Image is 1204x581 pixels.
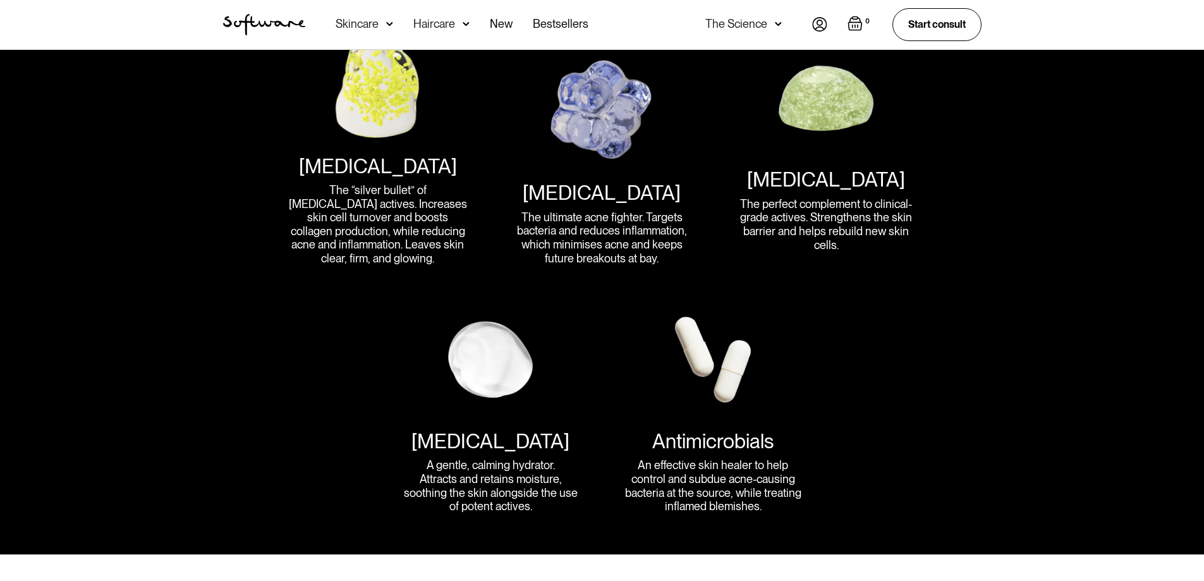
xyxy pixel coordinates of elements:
[336,18,379,30] div: Skincare
[223,14,305,35] img: Software Logo
[863,16,872,27] div: 0
[652,429,774,453] div: Antimicrobials
[735,197,917,252] div: The perfect complement to clinical-grade actives. Strengthens the skin barrier and helps rebuild ...
[223,14,305,35] a: home
[287,183,469,266] div: The “silver bullet” of [MEDICAL_DATA] actives. Increases skin cell turnover and boosts collagen p...
[848,16,872,34] a: Open empty cart
[386,18,393,30] img: arrow down
[511,211,693,265] div: The ultimate acne fighter. Targets bacteria and reduces inflammation, which minimises acne and ke...
[299,154,457,178] div: [MEDICAL_DATA]
[413,18,455,30] div: Haircare
[411,429,569,453] div: [MEDICAL_DATA]
[622,458,804,513] div: An effective skin healer to help control and subdue acne-causing bacteria at the source, while tr...
[747,168,905,192] div: [MEDICAL_DATA]
[463,18,470,30] img: arrow down
[892,8,982,40] a: Start consult
[523,181,681,205] div: [MEDICAL_DATA]
[775,18,782,30] img: arrow down
[399,458,581,513] div: A gentle, calming hydrator. Attracts and retains moisture, soothing the skin alongside the use of...
[705,18,767,30] div: The Science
